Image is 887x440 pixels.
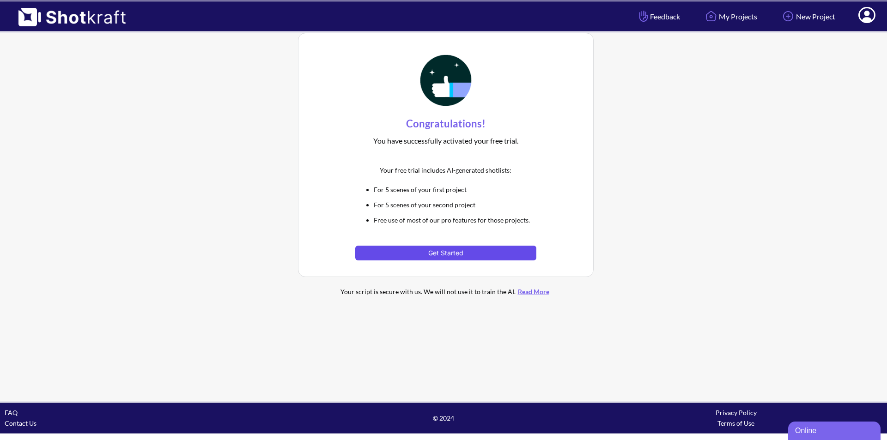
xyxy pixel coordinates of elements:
[374,215,536,225] li: Free use of most of our pro features for those projects.
[5,409,18,416] a: FAQ
[590,418,882,428] div: Terms of Use
[703,8,719,24] img: Home Icon
[374,199,536,210] li: For 5 scenes of your second project
[321,286,571,297] div: Your script is secure with us. We will not use it to train the AI.
[773,4,842,29] a: New Project
[780,8,796,24] img: Add Icon
[637,8,650,24] img: Hand Icon
[355,115,536,133] div: Congratulations!
[637,11,680,22] span: Feedback
[590,407,882,418] div: Privacy Policy
[355,246,536,260] button: Get Started
[297,413,589,423] span: © 2024
[374,184,536,195] li: For 5 scenes of your first project
[516,288,552,295] a: Read More
[355,133,536,149] div: You have successfully activated your free trial.
[355,163,536,178] div: Your free trial includes AI-generated shotlists:
[788,420,882,440] iframe: chat widget
[417,52,474,109] img: Thumbs Up Icon
[696,4,764,29] a: My Projects
[5,419,36,427] a: Contact Us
